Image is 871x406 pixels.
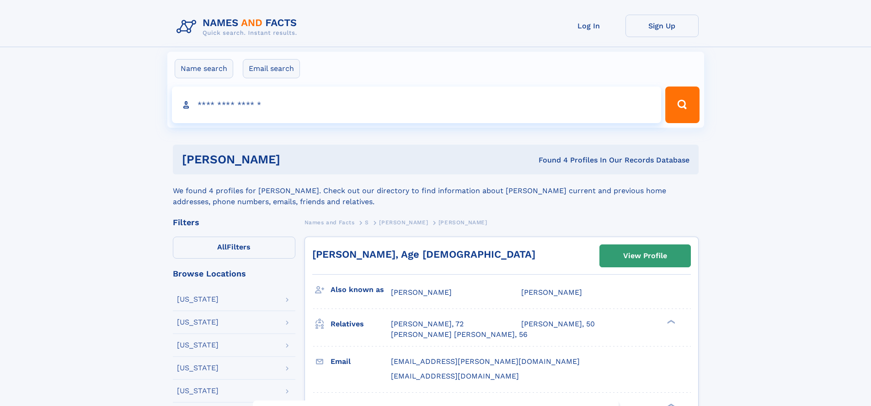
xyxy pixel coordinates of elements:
[177,387,219,395] div: [US_STATE]
[391,319,464,329] a: [PERSON_NAME], 72
[173,270,295,278] div: Browse Locations
[391,372,519,380] span: [EMAIL_ADDRESS][DOMAIN_NAME]
[173,15,305,39] img: Logo Names and Facts
[365,219,369,226] span: S
[312,249,535,260] a: [PERSON_NAME], Age [DEMOGRAPHIC_DATA]
[379,219,428,226] span: [PERSON_NAME]
[365,217,369,228] a: S
[552,15,625,37] a: Log In
[521,319,595,329] a: [PERSON_NAME], 50
[438,219,487,226] span: [PERSON_NAME]
[665,319,676,325] div: ❯
[331,282,391,298] h3: Also known as
[243,59,300,78] label: Email search
[625,15,699,37] a: Sign Up
[177,319,219,326] div: [US_STATE]
[665,87,699,123] button: Search Button
[521,288,582,297] span: [PERSON_NAME]
[600,245,690,267] a: View Profile
[331,316,391,332] h3: Relatives
[623,245,667,266] div: View Profile
[305,217,355,228] a: Names and Facts
[173,174,699,207] div: We found 4 profiles for [PERSON_NAME]. Check out our directory to find information about [PERSON_...
[173,218,295,227] div: Filters
[391,330,528,340] a: [PERSON_NAME] [PERSON_NAME], 56
[177,364,219,372] div: [US_STATE]
[379,217,428,228] a: [PERSON_NAME]
[182,154,410,165] h1: [PERSON_NAME]
[391,357,580,366] span: [EMAIL_ADDRESS][PERSON_NAME][DOMAIN_NAME]
[175,59,233,78] label: Name search
[217,243,227,251] span: All
[391,288,452,297] span: [PERSON_NAME]
[331,354,391,369] h3: Email
[173,237,295,259] label: Filters
[172,87,662,123] input: search input
[177,341,219,349] div: [US_STATE]
[177,296,219,303] div: [US_STATE]
[409,155,689,165] div: Found 4 Profiles In Our Records Database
